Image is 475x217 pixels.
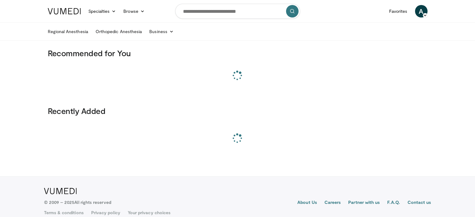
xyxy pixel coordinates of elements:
a: Browse [120,5,148,17]
a: Partner with us [348,199,380,207]
a: Specialties [85,5,120,17]
a: Careers [324,199,341,207]
img: VuMedi Logo [48,8,81,14]
a: Contact us [408,199,431,207]
input: Search topics, interventions [175,4,300,19]
a: Regional Anesthesia [44,25,92,38]
a: Terms & conditions [44,210,84,216]
a: Business [146,25,177,38]
a: Privacy policy [91,210,120,216]
a: Your privacy choices [128,210,171,216]
a: Orthopedic Anesthesia [92,25,146,38]
h3: Recommended for You [48,48,428,58]
p: © 2009 – 2025 [44,199,111,205]
img: VuMedi Logo [44,188,77,194]
a: F.A.Q. [387,199,400,207]
a: About Us [297,199,317,207]
a: Favorites [385,5,411,17]
h3: Recently Added [48,106,428,116]
a: A [415,5,428,17]
span: All rights reserved [74,200,111,205]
